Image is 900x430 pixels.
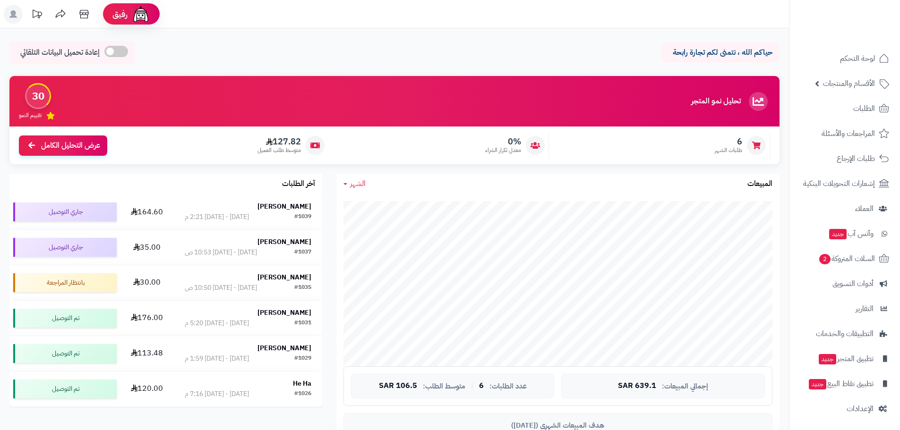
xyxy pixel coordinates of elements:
[795,322,894,345] a: التطبيقات والخدمات
[855,202,874,215] span: العملاء
[795,372,894,395] a: تطبيق نقاط البيعجديد
[795,147,894,170] a: طلبات الإرجاع
[185,248,257,257] div: [DATE] - [DATE] 10:53 ص
[13,238,117,257] div: جاري التوصيل
[715,146,742,154] span: طلبات الشهر
[13,309,117,328] div: تم التوصيل
[20,47,100,58] span: إعادة تحميل البيانات التلقائي
[293,379,311,388] strong: He Ha
[819,354,836,364] span: جديد
[832,277,874,290] span: أدوات التسويق
[795,272,894,295] a: أدوات التسويق
[795,122,894,145] a: المراجعات والأسئلة
[294,283,311,293] div: #1035
[829,229,847,239] span: جديد
[350,178,366,189] span: الشهر
[795,397,894,420] a: الإعدادات
[828,227,874,240] span: وآتس آب
[343,178,366,189] a: الشهر
[112,8,128,20] span: رفيق
[120,230,173,265] td: 35.00
[120,301,173,336] td: 176.00
[294,248,311,257] div: #1037
[185,319,249,328] div: [DATE] - [DATE] 5:20 م
[823,77,875,90] span: الأقسام والمنتجات
[489,382,527,390] span: عدد الطلبات:
[282,180,315,188] h3: آخر الطلبات
[379,382,417,390] span: 106.5 SAR
[25,5,49,26] a: تحديثات المنصة
[120,336,173,371] td: 113.48
[795,172,894,195] a: إشعارات التحويلات البنكية
[847,402,874,415] span: الإعدادات
[294,389,311,399] div: #1026
[257,136,301,147] span: 127.82
[485,136,521,147] span: 0%
[747,180,772,188] h3: المبيعات
[13,202,117,221] div: جاري التوصيل
[795,197,894,220] a: العملاء
[185,389,249,399] div: [DATE] - [DATE] 7:16 م
[479,382,484,390] span: 6
[185,283,257,293] div: [DATE] - [DATE] 10:50 ص
[471,382,473,389] span: |
[837,152,875,165] span: طلبات الإرجاع
[257,272,311,282] strong: [PERSON_NAME]
[818,252,875,265] span: السلات المتروكة
[669,47,772,58] p: حياكم الله ، نتمنى لكم تجارة رابحة
[840,52,875,65] span: لوحة التحكم
[13,379,117,398] div: تم التوصيل
[185,354,249,363] div: [DATE] - [DATE] 1:59 م
[257,308,311,318] strong: [PERSON_NAME]
[19,135,107,156] a: عرض التحليل الكامل
[257,343,311,353] strong: [PERSON_NAME]
[257,202,311,211] strong: [PERSON_NAME]
[795,222,894,245] a: وآتس آبجديد
[294,354,311,363] div: #1029
[618,382,656,390] span: 639.1 SAR
[816,327,874,340] span: التطبيقات والخدمات
[13,273,117,292] div: بانتظار المراجعة
[795,97,894,120] a: الطلبات
[809,379,826,389] span: جديد
[257,237,311,247] strong: [PERSON_NAME]
[836,24,891,43] img: logo-2.png
[120,371,173,406] td: 120.00
[423,382,465,390] span: متوسط الطلب:
[13,344,117,363] div: تم التوصيل
[795,47,894,70] a: لوحة التحكم
[818,352,874,365] span: تطبيق المتجر
[691,97,741,106] h3: تحليل نمو المتجر
[662,382,708,390] span: إجمالي المبيعات:
[715,136,742,147] span: 6
[294,319,311,328] div: #1031
[41,140,100,151] span: عرض التحليل الكامل
[185,212,249,222] div: [DATE] - [DATE] 2:21 م
[853,102,875,115] span: الطلبات
[19,111,42,119] span: تقييم النمو
[803,177,875,190] span: إشعارات التحويلات البنكية
[822,127,875,140] span: المراجعات والأسئلة
[795,347,894,370] a: تطبيق المتجرجديد
[485,146,521,154] span: معدل تكرار الشراء
[131,5,150,24] img: ai-face.png
[856,302,874,315] span: التقارير
[120,194,173,229] td: 164.60
[808,377,874,390] span: تطبيق نقاط البيع
[819,254,831,264] span: 2
[120,265,173,300] td: 30.00
[795,297,894,320] a: التقارير
[294,212,311,222] div: #1039
[257,146,301,154] span: متوسط طلب العميل
[795,247,894,270] a: السلات المتروكة2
